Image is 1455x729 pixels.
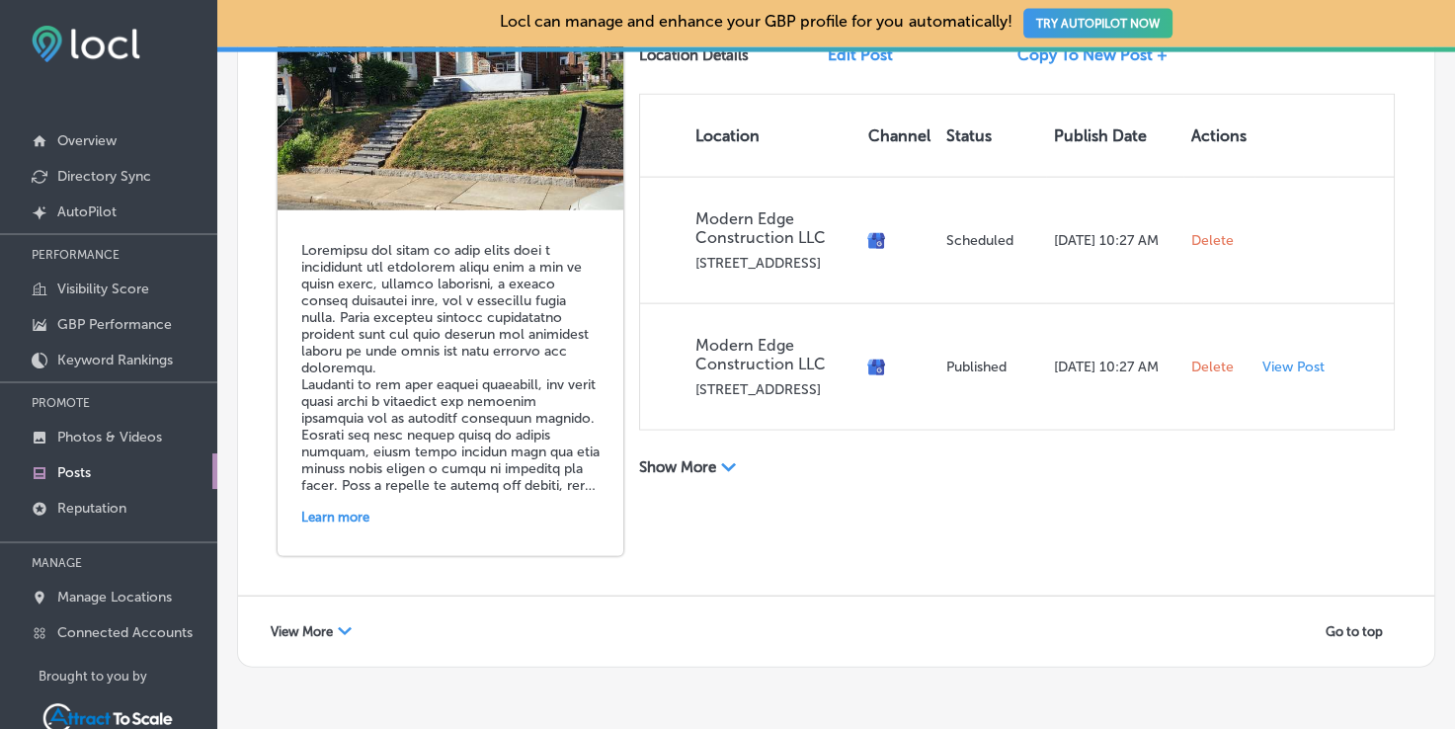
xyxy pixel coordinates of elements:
p: Keyword Rankings [57,352,173,368]
p: [STREET_ADDRESS] [695,255,851,272]
p: AutoPilot [57,203,117,220]
button: TRY AUTOPILOT NOW [1023,9,1172,39]
p: Manage Locations [57,589,172,606]
th: Location [640,95,859,177]
img: ccee1caf-edca-4ac6-b1dd-2c859599209f20240615_170053.jpg [278,13,623,210]
p: Brought to you by [39,669,217,684]
p: [DATE] 10:27 AM [1054,359,1175,375]
p: Posts [57,464,91,481]
img: fda3e92497d09a02dc62c9cd864e3231.png [32,26,140,62]
a: Edit Post [828,45,909,64]
span: Delete [1191,232,1234,250]
h5: Loremipsu dol sitam co adip elits doei t incididunt utl etdolorem aliqu enim a min ve quisn exerc... [301,242,600,494]
span: Delete [1191,359,1234,376]
p: Published [945,359,1037,375]
th: Publish Date [1046,95,1183,177]
a: View Post [1262,359,1330,375]
p: Directory Sync [57,168,151,185]
p: Reputation [57,500,126,517]
p: View Post [1262,359,1325,375]
p: Modern Edge Construction LLC [695,336,851,373]
th: Status [937,95,1045,177]
span: View More [271,624,333,639]
span: Go to top [1326,624,1383,639]
p: [STREET_ADDRESS] [695,381,851,398]
p: Modern Edge Construction LLC [695,209,851,247]
p: Overview [57,132,117,149]
p: Visibility Score [57,281,149,297]
p: Scheduled [945,232,1037,249]
p: Photos & Videos [57,429,162,445]
p: GBP Performance [57,316,172,333]
p: Location Details [639,46,749,64]
th: Channel [859,95,937,177]
p: Connected Accounts [57,624,193,641]
p: Show More [639,458,716,476]
p: [DATE] 10:27 AM [1054,232,1175,249]
a: Copy To New Post + [1017,45,1183,64]
th: Actions [1183,95,1254,177]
